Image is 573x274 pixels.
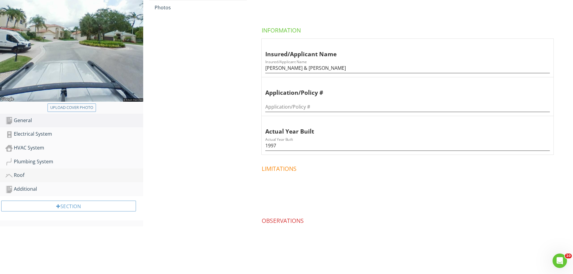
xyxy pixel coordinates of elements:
div: Section [1,201,136,211]
button: Upload cover photo [48,103,96,112]
input: Insured/Applicant Name [265,63,550,73]
div: Additional [5,185,143,193]
div: Upload cover photo [50,105,93,111]
div: Electrical System [5,130,143,138]
iframe: Intercom live chat [553,254,567,268]
div: Application/Policy # [265,80,535,97]
div: HVAC System [5,144,143,152]
div: General [5,117,143,125]
h4: Limitations [262,162,556,173]
div: Roof [5,171,143,179]
div: Actual Year Built [265,119,535,136]
input: Application/Policy # [265,102,550,112]
span: 10 [565,254,572,258]
div: Plumbing System [5,158,143,166]
input: Actual Year Built [265,141,550,151]
div: Insured/Applicant Name [265,41,535,59]
h4: Observations [262,214,556,225]
h4: Information [262,24,556,34]
div: Photos [155,4,247,11]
